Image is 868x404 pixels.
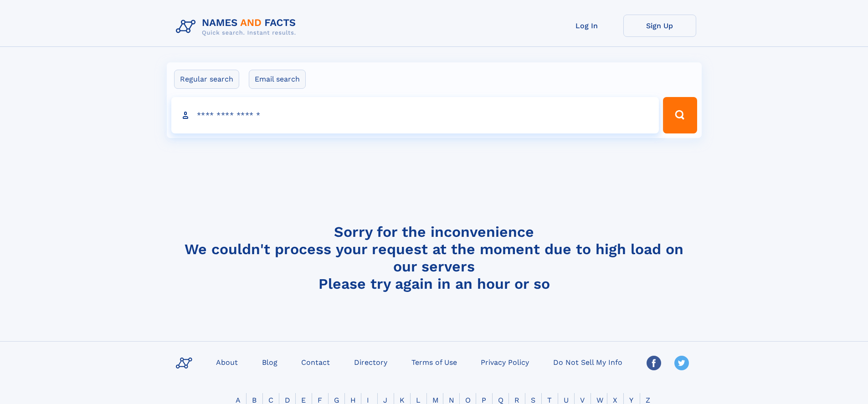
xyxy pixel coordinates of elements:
a: Contact [298,355,334,368]
a: Terms of Use [408,355,461,368]
button: Search Button [663,97,697,133]
label: Regular search [174,70,239,89]
a: Blog [258,355,281,368]
h4: Sorry for the inconvenience We couldn't process your request at the moment due to high load on ou... [172,223,696,292]
a: Log In [550,15,623,37]
a: Directory [350,355,391,368]
img: Logo Names and Facts [172,15,303,39]
a: Do Not Sell My Info [550,355,626,368]
a: Sign Up [623,15,696,37]
input: search input [171,97,659,133]
a: Privacy Policy [477,355,533,368]
img: Twitter [674,356,689,370]
label: Email search [249,70,306,89]
img: Facebook [647,356,661,370]
a: About [212,355,241,368]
